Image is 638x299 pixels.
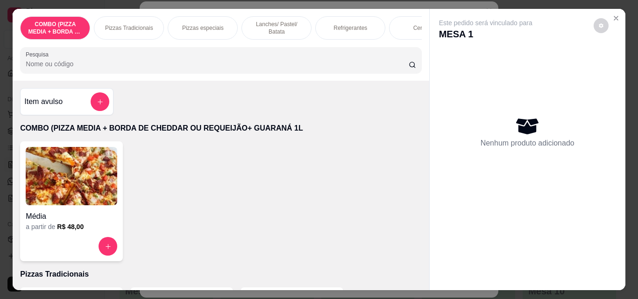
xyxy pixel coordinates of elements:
[439,18,532,28] p: Este pedido será vinculado para
[91,92,109,111] button: add-separate-item
[57,222,84,231] h6: R$ 48,00
[594,18,609,33] button: decrease-product-quantity
[24,96,63,107] h4: Item avulso
[609,11,624,26] button: Close
[99,237,117,256] button: increase-product-quantity
[26,147,117,205] img: product-image
[413,24,435,32] p: Cervejas
[26,222,117,231] div: a partir de
[333,24,367,32] p: Refrigerantes
[20,123,421,134] p: COMBO (PIZZA MEDIA + BORDA DE CHEDDAR OU REQUEIJÃO+ GUARANÁ 1L
[26,50,52,58] label: Pesquisa
[26,59,409,69] input: Pesquisa
[249,21,304,35] p: Lanches/ Pastel/ Batata
[28,21,82,35] p: COMBO (PIZZA MEDIA + BORDA DE CHEDDAR OU REQUEIJÃO+ GUARANÁ 1L
[481,138,574,149] p: Nenhum produto adicionado
[26,211,117,222] h4: Média
[182,24,224,32] p: Pizzas especiais
[439,28,532,41] p: MESA 1
[20,269,421,280] p: Pizzas Tradicionais
[105,24,153,32] p: Pizzas Tradicionais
